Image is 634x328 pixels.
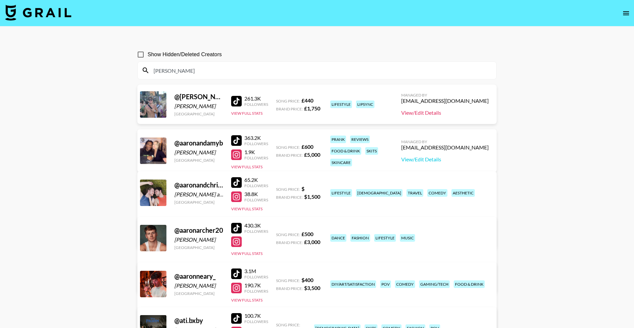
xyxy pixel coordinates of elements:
[427,189,447,197] div: comedy
[150,65,492,76] input: Search by User Name
[174,272,223,280] div: @ aaronneary_
[356,189,403,197] div: [DEMOGRAPHIC_DATA]
[330,189,352,197] div: lifestyle
[244,197,268,202] div: Followers
[148,51,222,59] span: Show Hidden/Deleted Creators
[276,232,300,237] span: Song Price:
[244,149,268,155] div: 1.9K
[401,144,489,151] div: [EMAIL_ADDRESS][DOMAIN_NAME]
[276,278,300,283] span: Song Price:
[231,298,263,303] button: View Full Stats
[330,147,361,155] div: food & drink
[244,312,268,319] div: 100.7K
[244,319,268,324] div: Followers
[5,5,71,20] img: Grail Talent
[276,145,300,150] span: Song Price:
[400,234,415,242] div: music
[304,285,320,291] strong: $ 3,500
[244,222,268,229] div: 430.3K
[301,185,304,192] strong: $
[330,136,346,143] div: prank
[231,164,263,169] button: View Full Stats
[619,7,633,20] button: open drawer
[231,206,263,211] button: View Full Stats
[244,274,268,279] div: Followers
[301,143,313,150] strong: £ 600
[276,187,300,192] span: Song Price:
[149,262,278,266] div: Managed By
[304,239,320,245] strong: £ 3,000
[174,103,223,109] div: [PERSON_NAME]
[174,93,223,101] div: @ [PERSON_NAME].roberts2
[244,282,268,289] div: 190.7K
[174,291,223,296] div: [GEOGRAPHIC_DATA]
[451,189,475,197] div: aesthetic
[454,280,485,288] div: food & drink
[174,245,223,250] div: [GEOGRAPHIC_DATA]
[244,183,268,188] div: Followers
[174,139,223,147] div: @ aaronandamyb
[174,191,223,198] div: [PERSON_NAME] and [PERSON_NAME]
[380,280,391,288] div: pov
[304,193,320,200] strong: $ 1,500
[174,200,223,205] div: [GEOGRAPHIC_DATA]
[174,226,223,234] div: @ aaronarcher20
[395,280,415,288] div: comedy
[244,191,268,197] div: 38.8K
[356,101,374,108] div: lipsync
[374,234,396,242] div: lifestyle
[231,251,263,256] button: View Full Stats
[419,280,450,288] div: gaming/tech
[244,177,268,183] div: 65.2K
[276,106,303,111] span: Brand Price:
[174,158,223,163] div: [GEOGRAPHIC_DATA]
[304,151,320,158] strong: £ 5,000
[174,111,223,116] div: [GEOGRAPHIC_DATA]
[174,181,223,189] div: @ aaronandchristiaan
[174,149,223,156] div: [PERSON_NAME]
[401,93,489,98] div: Managed By
[244,268,268,274] div: 3.1M
[350,136,370,143] div: reviews
[244,229,268,234] div: Followers
[276,286,303,291] span: Brand Price:
[330,159,352,166] div: skincare
[231,111,263,116] button: View Full Stats
[401,139,489,144] div: Managed By
[330,234,346,242] div: dance
[330,280,376,288] div: diy/art/satisfaction
[276,99,300,103] span: Song Price:
[244,95,268,102] div: 261.3K
[174,316,223,325] div: @ ati.bxby
[244,289,268,294] div: Followers
[244,135,268,141] div: 363.2K
[301,231,313,237] strong: £ 500
[174,282,223,289] div: [PERSON_NAME]
[244,102,268,107] div: Followers
[301,97,313,103] strong: £ 440
[401,156,489,163] a: View/Edit Details
[276,195,303,200] span: Brand Price:
[301,277,313,283] strong: $ 400
[174,236,223,243] div: [PERSON_NAME]
[365,147,378,155] div: skits
[304,105,320,111] strong: £ 1,750
[401,109,489,116] a: View/Edit Details
[401,98,489,104] div: [EMAIL_ADDRESS][DOMAIN_NAME]
[406,189,423,197] div: travel
[276,240,303,245] span: Brand Price:
[330,101,352,108] div: lifestyle
[244,155,268,160] div: Followers
[276,322,300,327] span: Song Price:
[276,153,303,158] span: Brand Price:
[244,141,268,146] div: Followers
[350,234,370,242] div: fashion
